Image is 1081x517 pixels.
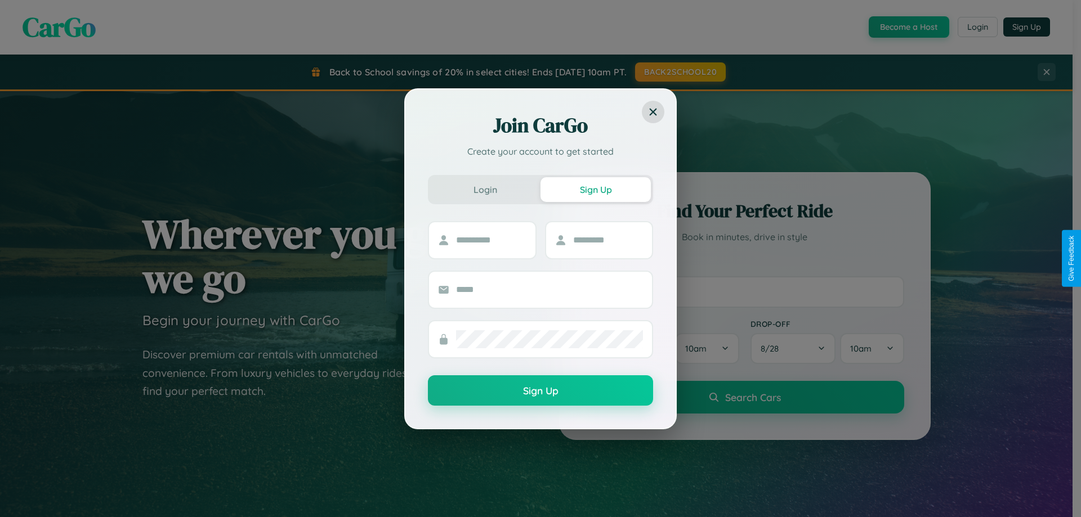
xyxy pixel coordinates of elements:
button: Sign Up [540,177,651,202]
h2: Join CarGo [428,112,653,139]
button: Login [430,177,540,202]
p: Create your account to get started [428,145,653,158]
button: Sign Up [428,375,653,406]
div: Give Feedback [1067,236,1075,281]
